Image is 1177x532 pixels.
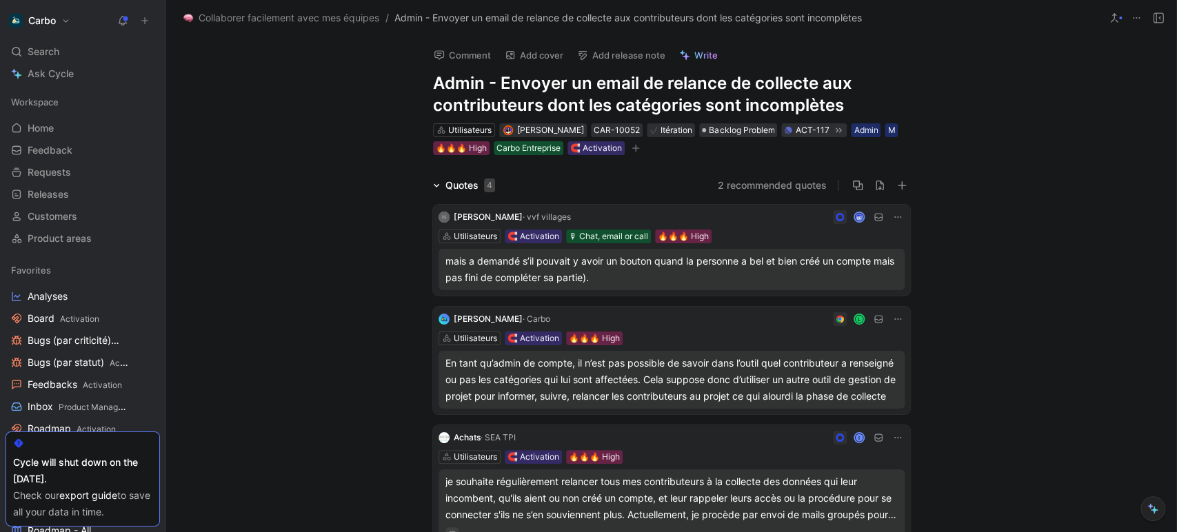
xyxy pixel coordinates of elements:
div: Utilisateurs [454,229,497,243]
button: CarboCarbo [6,11,74,30]
div: Carbo Entreprise [496,141,561,155]
div: 🧲 Activation [507,229,559,243]
a: Customers [6,206,160,227]
div: L [854,315,863,324]
div: En tant qu’admin de compte, il n’est pas possible de savoir dans l’outil quel contributeur a rens... [445,355,898,405]
a: Ask Cycle [6,63,160,84]
span: Product areas [28,232,92,245]
span: Home [28,121,54,135]
a: Feedback [6,140,160,161]
span: Search [28,43,59,60]
div: ✔️Itération [647,123,695,137]
a: Bugs (par statut)Activation [6,352,160,373]
div: Check our to save all your data in time. [13,487,152,520]
span: Workspace [11,95,59,109]
a: Analyses [6,286,160,307]
div: Favorites [6,260,160,280]
div: Utilisateurs [454,331,497,345]
span: Write [694,49,718,61]
div: 🔥🔥🔥 High [569,331,620,345]
span: Feedbacks [28,378,122,392]
div: Utilisateurs [454,450,497,464]
div: N [439,212,450,223]
button: Comment [427,45,497,65]
div: Quotes [445,177,495,194]
span: Bugs (par criticité) [28,334,130,348]
span: Board [28,311,99,326]
span: Admin - Envoyer un email de relance de collecte aux contributeurs dont les catégories sont incomp... [394,10,862,26]
a: BoardActivation [6,308,160,329]
img: ✔️ [650,126,658,134]
div: mais a demandé s’il pouvait y avoir un bouton quand la personne a bel et bien créé un compte mais... [445,253,898,286]
div: 🔥🔥🔥 High [569,450,620,464]
div: 🔥🔥🔥 High [436,141,487,155]
div: Itération [650,123,692,137]
div: Backlog Problem [699,123,777,137]
div: CAR-10052 [594,123,640,137]
div: M [887,123,895,137]
button: 🧠Collaborer facilement avec mes équipes [180,10,383,26]
a: FeedbacksActivation [6,374,160,395]
span: · SEA TPI [481,432,516,442]
img: logo [439,432,450,443]
img: avatar [505,126,512,134]
span: Activation [77,424,116,434]
div: 🧲 Activation [507,450,559,464]
span: Favorites [11,263,51,277]
div: Cycle will shut down on the [DATE]. [13,454,152,487]
span: · Carbo [523,314,550,324]
div: I [854,433,863,442]
a: InboxProduct Management [6,396,160,417]
span: / [385,10,389,26]
h1: Admin - Envoyer un email de relance de collecte aux contributeurs dont les catégories sont incomp... [433,72,910,116]
div: 🔥🔥🔥 High [658,229,709,243]
div: 4 [484,178,495,192]
h1: Carbo [28,14,56,27]
div: Admin [854,123,878,137]
div: 🧲 Activation [507,331,559,345]
span: Backlog Problem [709,123,774,137]
span: Feedback [28,143,72,157]
span: Analyses [28,289,68,303]
img: Carbo [9,14,23,28]
a: Releases [6,184,160,205]
a: RoadmapActivation [6,418,160,439]
span: Roadmap [28,422,116,436]
span: Collaborer facilement avec mes équipes [199,10,379,26]
span: Inbox [28,400,128,414]
button: Add cover [499,45,570,65]
span: [PERSON_NAME] [517,125,584,135]
button: 2 recommended quotes [718,177,827,194]
span: Bugs (par statut) [28,356,129,370]
span: Customers [28,209,77,223]
div: je souhaite régulièrement relancer tous mes contributeurs à la collecte des données qui leur inco... [445,473,898,523]
span: Activation [60,314,99,324]
a: Home [6,118,160,139]
div: Quotes4 [427,177,501,194]
span: Requests [28,165,71,179]
span: · vvf villages [523,212,571,222]
a: export guide [59,489,117,501]
button: Write [673,45,724,65]
span: Ask Cycle [28,65,74,82]
a: Bugs (par criticité)Activation [6,330,160,351]
a: Product areas [6,228,160,249]
span: [PERSON_NAME] [454,212,523,222]
span: Product Management [59,402,142,412]
img: 🧠 [183,13,193,23]
div: Utilisateurs [448,123,492,137]
div: 🧲 Activation [570,141,622,155]
img: avatar [854,213,863,222]
span: [PERSON_NAME] [454,314,523,324]
span: Activation [110,358,149,368]
span: Activation [83,380,122,390]
a: Requests [6,162,160,183]
div: Search [6,41,160,62]
img: logo [439,314,450,325]
span: Releases [28,187,69,201]
div: ACT-117 [795,123,829,137]
div: Workspace [6,92,160,112]
button: Add release note [571,45,672,65]
div: 🎙 Chat, email or call [569,229,648,243]
span: Achats [454,432,481,442]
